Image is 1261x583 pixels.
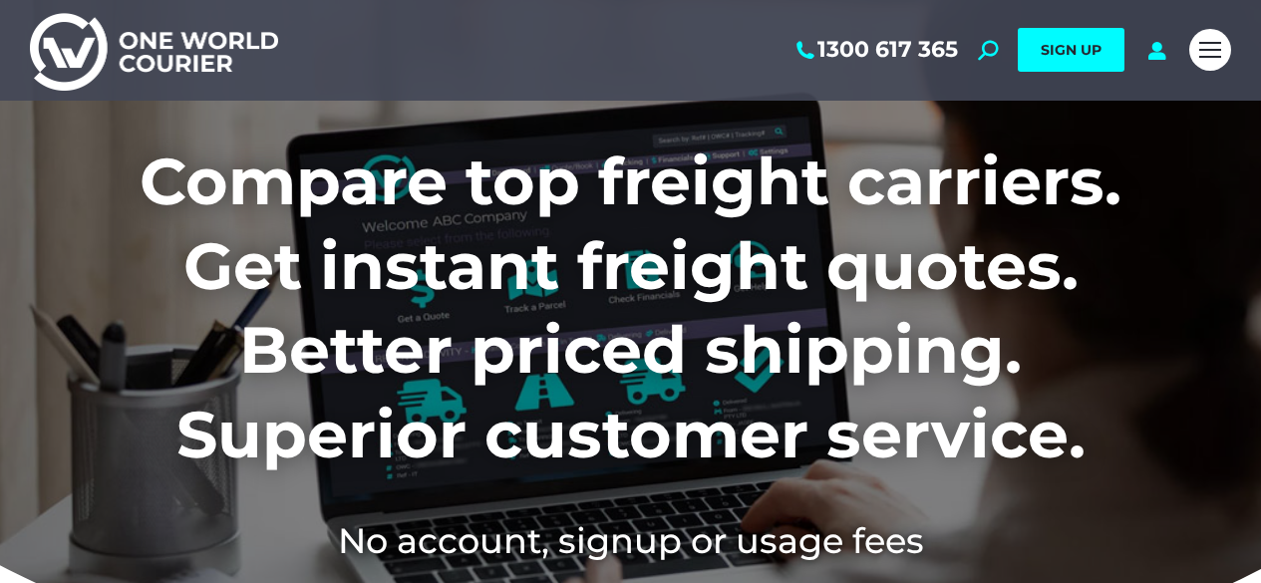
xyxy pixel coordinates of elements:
[1041,41,1102,59] span: SIGN UP
[792,37,958,63] a: 1300 617 365
[30,140,1231,476] h1: Compare top freight carriers. Get instant freight quotes. Better priced shipping. Superior custom...
[1018,28,1124,72] a: SIGN UP
[1189,29,1231,71] a: Mobile menu icon
[30,516,1231,565] h2: No account, signup or usage fees
[30,10,278,91] img: One World Courier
